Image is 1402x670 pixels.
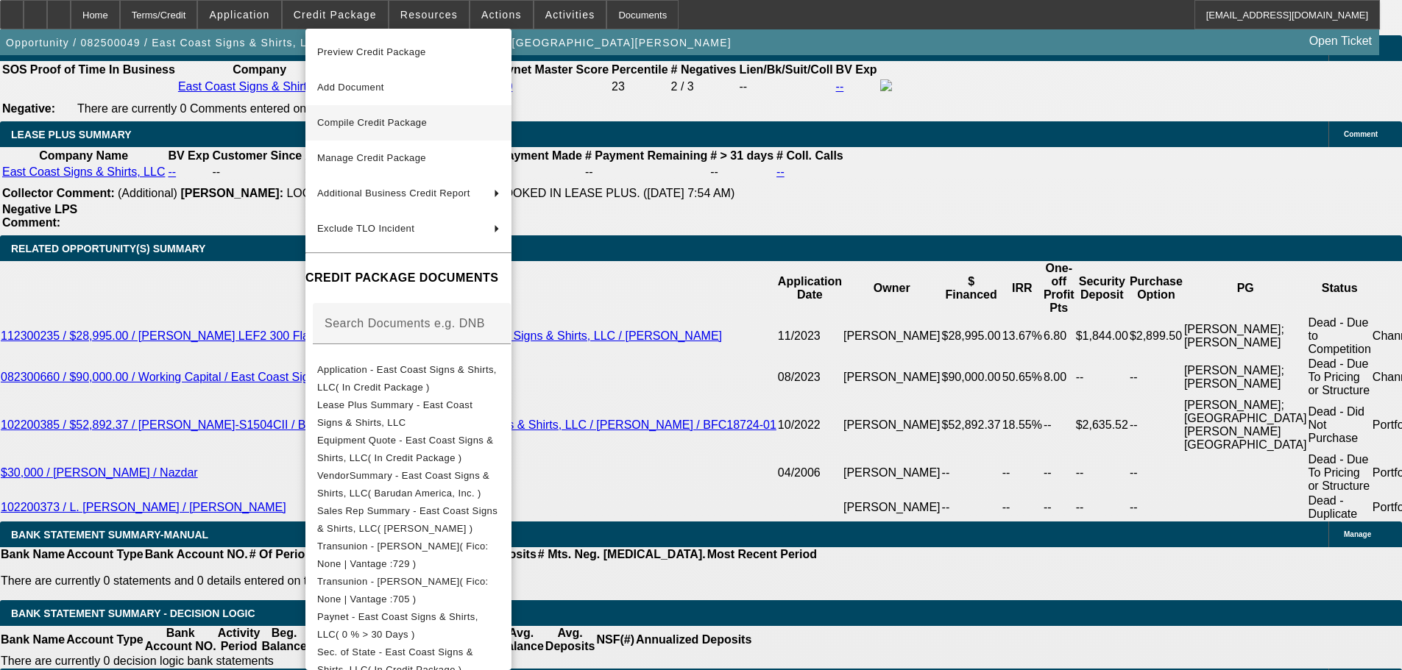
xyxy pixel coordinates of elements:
[317,576,489,605] span: Transunion - [PERSON_NAME]( Fico: None | Vantage :705 )
[317,152,426,163] span: Manage Credit Package
[317,117,427,128] span: Compile Credit Package
[317,435,493,463] span: Equipment Quote - East Coast Signs & Shirts, LLC( In Credit Package )
[317,364,497,393] span: Application - East Coast Signs & Shirts, LLC( In Credit Package )
[317,611,478,640] span: Paynet - East Coast Signs & Shirts, LLC( 0 % > 30 Days )
[305,432,511,467] button: Equipment Quote - East Coast Signs & Shirts, LLC( In Credit Package )
[305,538,511,573] button: Transunion - Dawson, Scott( Fico: None | Vantage :729 )
[317,541,489,569] span: Transunion - [PERSON_NAME]( Fico: None | Vantage :729 )
[317,399,472,428] span: Lease Plus Summary - East Coast Signs & Shirts, LLC
[305,361,511,396] button: Application - East Coast Signs & Shirts, LLC( In Credit Package )
[317,46,426,57] span: Preview Credit Package
[317,82,384,93] span: Add Document
[305,269,511,287] h4: CREDIT PACKAGE DOCUMENTS
[317,188,470,199] span: Additional Business Credit Report
[305,608,511,644] button: Paynet - East Coast Signs & Shirts, LLC( 0 % > 30 Days )
[325,317,485,329] mat-label: Search Documents e.g. DNB
[317,505,498,534] span: Sales Rep Summary - East Coast Signs & Shirts, LLC( [PERSON_NAME] )
[305,502,511,538] button: Sales Rep Summary - East Coast Signs & Shirts, LLC( Bush, Dante )
[305,396,511,432] button: Lease Plus Summary - East Coast Signs & Shirts, LLC
[305,467,511,502] button: VendorSummary - East Coast Signs & Shirts, LLC( Barudan America, Inc. )
[317,470,489,499] span: VendorSummary - East Coast Signs & Shirts, LLC( Barudan America, Inc. )
[317,223,414,234] span: Exclude TLO Incident
[305,573,511,608] button: Transunion - Dawson, Lissa( Fico: None | Vantage :705 )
